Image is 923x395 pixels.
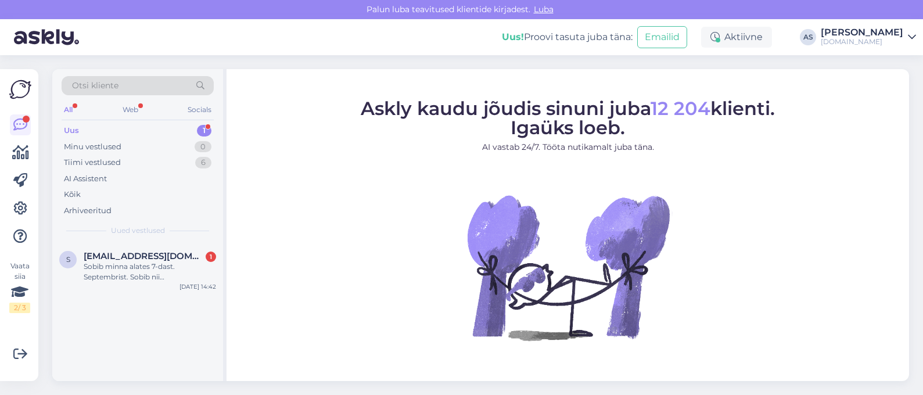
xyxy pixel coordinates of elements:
p: AI vastab 24/7. Tööta nutikamalt juba täna. [361,141,775,153]
div: 6 [195,157,211,168]
img: Askly Logo [9,78,31,100]
div: Web [120,102,141,117]
div: Uus [64,125,79,137]
div: Minu vestlused [64,141,121,153]
div: All [62,102,75,117]
button: Emailid [637,26,687,48]
b: Uus! [502,31,524,42]
img: No Chat active [464,163,673,372]
div: Aktiivne [701,27,772,48]
div: Arhiveeritud [64,205,112,217]
span: 12 204 [651,97,710,120]
span: Luba [530,4,557,15]
div: Kõik [64,189,81,200]
span: Askly kaudu jõudis sinuni juba klienti. Igaüks loeb. [361,97,775,139]
div: AS [800,29,816,45]
a: [PERSON_NAME][DOMAIN_NAME] [821,28,916,46]
span: Otsi kliente [72,80,118,92]
div: Proovi tasuta juba täna: [502,30,633,44]
div: Sobib minna alates 7-dast. Septembrist. Sobib nii [GEOGRAPHIC_DATA] kui ka [GEOGRAPHIC_DATA] [PER... [84,261,216,282]
div: [DOMAIN_NAME] [821,37,903,46]
div: 0 [195,141,211,153]
div: [DATE] 14:42 [179,282,216,291]
div: 1 [206,252,216,262]
div: Tiimi vestlused [64,157,121,168]
span: Uued vestlused [111,225,165,236]
div: [PERSON_NAME] [821,28,903,37]
span: s [66,255,70,264]
div: 2 / 3 [9,303,30,313]
div: Socials [185,102,214,117]
div: AI Assistent [64,173,107,185]
div: 1 [197,125,211,137]
span: sirjetm@gmail.com [84,251,204,261]
div: Vaata siia [9,261,30,313]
